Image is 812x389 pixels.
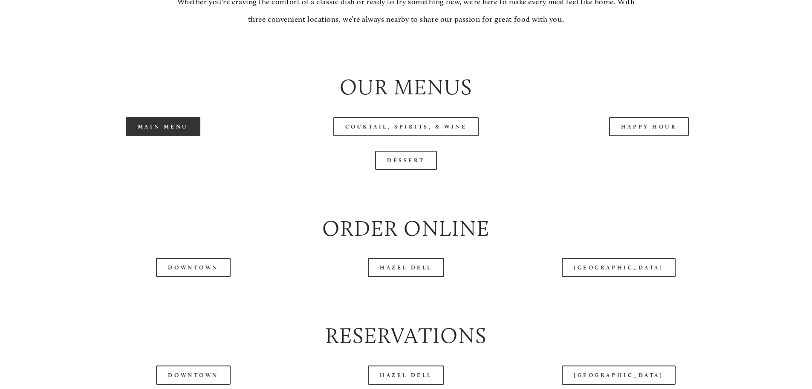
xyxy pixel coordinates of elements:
[368,366,444,385] a: Hazel Dell
[609,117,689,136] a: Happy Hour
[368,258,444,277] a: Hazel Dell
[375,151,437,170] a: Dessert
[156,366,230,385] a: Downtown
[156,258,230,277] a: Downtown
[49,321,763,351] h2: Reservations
[126,117,200,136] a: Main Menu
[562,366,675,385] a: [GEOGRAPHIC_DATA]
[49,72,763,102] h2: Our Menus
[562,258,675,277] a: [GEOGRAPHIC_DATA]
[333,117,479,136] a: Cocktail, Spirits, & Wine
[49,214,763,244] h2: Order Online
